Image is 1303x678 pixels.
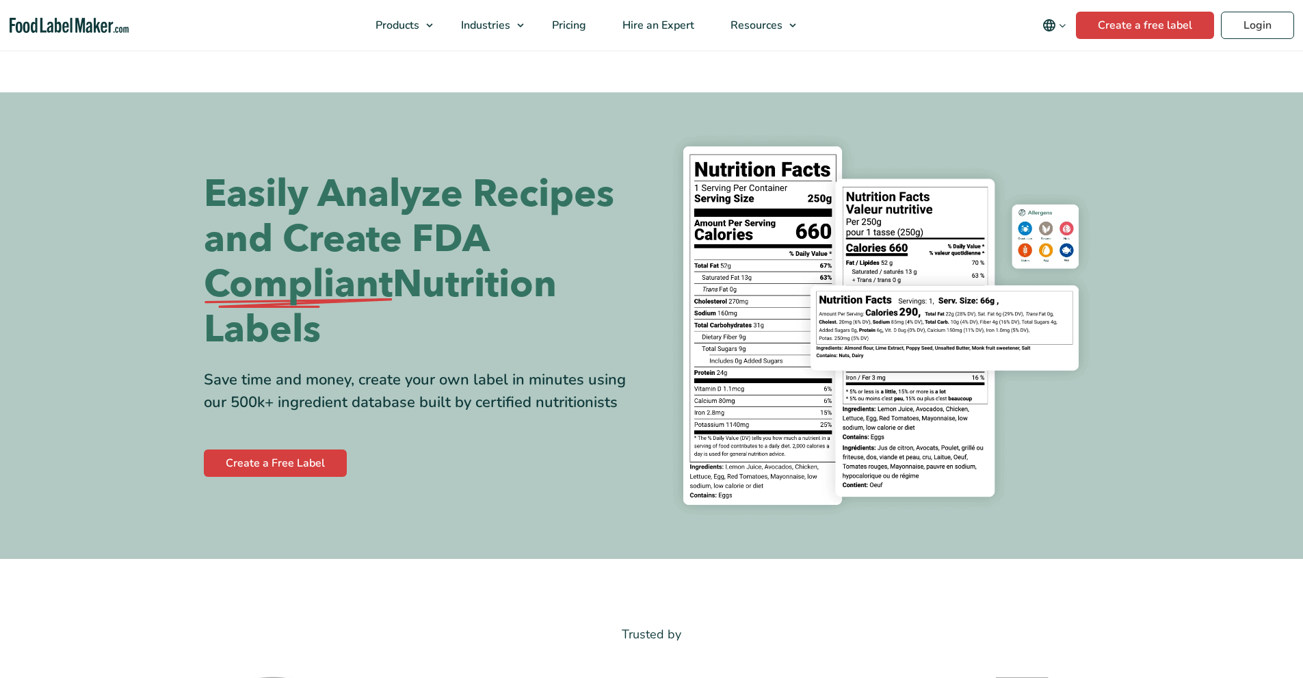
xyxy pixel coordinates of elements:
h1: Easily Analyze Recipes and Create FDA Nutrition Labels [204,172,642,352]
div: Save time and money, create your own label in minutes using our 500k+ ingredient database built b... [204,369,642,414]
a: Create a free label [1076,12,1214,39]
span: Industries [457,18,512,33]
p: Trusted by [204,625,1100,644]
span: Hire an Expert [618,18,696,33]
a: Create a Free Label [204,449,347,477]
button: Change language [1033,12,1076,39]
span: Compliant [204,262,393,307]
span: Pricing [548,18,588,33]
a: Login [1221,12,1294,39]
span: Resources [726,18,784,33]
span: Products [371,18,421,33]
a: Food Label Maker homepage [10,18,129,34]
